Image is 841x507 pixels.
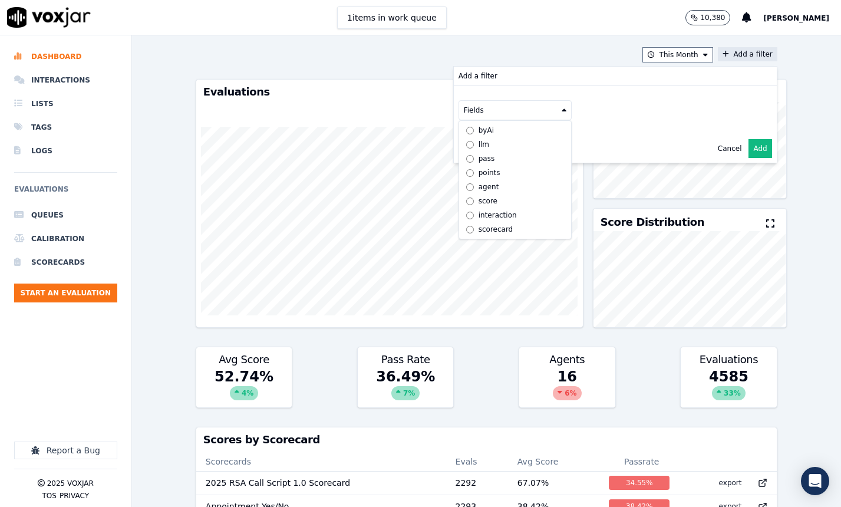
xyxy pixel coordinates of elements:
div: agent [479,182,499,192]
td: 2025 RSA Call Script 1.0 Scorecard [196,471,446,495]
a: Interactions [14,68,117,92]
p: 2025 Voxjar [47,479,94,488]
td: 67.07 % [508,471,599,495]
div: 7 % [391,386,420,400]
div: points [479,168,500,177]
div: pass [479,154,494,163]
div: 6 % [553,386,581,400]
button: Add [748,139,771,158]
div: scorecard [479,225,513,234]
div: 4585 [681,367,776,407]
img: voxjar logo [7,7,91,28]
h3: Agents [526,354,608,365]
th: Avg Score [508,452,599,471]
button: TOS [42,491,57,501]
div: 36.49 % [358,367,453,407]
input: score [466,197,474,205]
button: Privacy [60,491,89,501]
div: 4 % [230,386,258,400]
div: llm [479,140,489,149]
button: export [710,473,751,492]
div: byAi [479,126,494,135]
input: scorecard [466,226,474,233]
th: Passrate [599,452,684,471]
a: Scorecards [14,251,117,274]
button: Add a filterAdd a filter Fields byAi llm pass points agent score interaction scorecard Cancel Add [718,47,777,61]
button: Report a Bug [14,442,117,459]
button: [PERSON_NAME] [763,11,841,25]
div: interaction [479,210,517,220]
h3: Scores by Scorecard [203,434,770,445]
input: agent [466,183,474,191]
div: Open Intercom Messenger [801,467,829,495]
h3: Avg Score [203,354,285,365]
a: Queues [14,203,117,227]
span: [PERSON_NAME] [763,14,829,22]
a: Calibration [14,227,117,251]
button: This Month [642,47,713,62]
button: 1items in work queue [337,6,447,29]
input: pass [466,155,474,163]
div: 16 [519,367,615,407]
button: Fields [459,100,572,120]
input: points [466,169,474,177]
input: llm [466,141,474,149]
h6: Evaluations [14,182,117,203]
a: Lists [14,92,117,116]
input: interaction [466,212,474,219]
button: Start an Evaluation [14,284,117,302]
div: 33 % [712,386,746,400]
th: Evals [446,452,508,471]
h3: Evaluations [203,87,576,97]
td: 2292 [446,471,508,495]
a: Logs [14,139,117,163]
button: 10,380 [685,10,742,25]
div: 34.55 % [609,476,669,490]
p: 10,380 [700,13,725,22]
h3: Score Distribution [601,217,704,228]
input: byAi [466,127,474,134]
p: Add a filter [459,71,497,81]
button: Cancel [718,144,742,153]
h3: Evaluations [688,354,769,365]
div: score [479,196,497,206]
h3: Pass Rate [365,354,446,365]
div: 52.74 % [196,367,292,407]
a: Dashboard [14,45,117,68]
a: Tags [14,116,117,139]
th: Scorecards [196,452,446,471]
button: 10,380 [685,10,730,25]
